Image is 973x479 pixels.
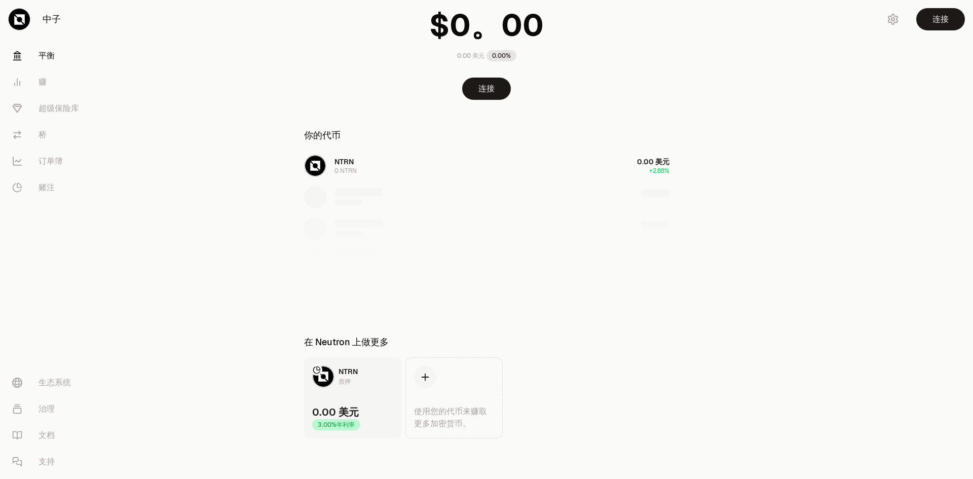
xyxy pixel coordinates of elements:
a: 平衡 [4,43,109,69]
font: 治理 [39,403,55,414]
font: 0.00 美元 [457,52,484,60]
a: NTRN 徽标NTRN质押0.00 美元3.00% 年利率 [304,357,401,438]
a: 支持 [4,449,109,475]
a: 赌注 [4,174,109,201]
font: 你的代币 [304,129,341,141]
a: 超级保险库 [4,95,109,122]
font: 0.00% [492,52,511,60]
button: 连接 [916,8,965,30]
font: 使用您的代币来赚取更多加密货币。 [414,406,487,429]
font: 超级保险库 [39,103,79,114]
a: 文档 [4,422,109,449]
button: 连接 [462,78,511,100]
font: 赚 [39,77,47,87]
font: 3.00% [318,421,336,429]
font: 质押 [339,378,351,386]
font: 中子 [43,13,61,25]
a: 订单簿 [4,148,109,174]
a: 桥 [4,122,109,148]
font: 桥 [39,129,47,140]
a: 生态系统 [4,370,109,396]
font: 0.00 美元 [312,406,359,419]
a: 赚 [4,69,109,95]
font: 文档 [39,430,55,440]
font: 订单簿 [39,156,63,166]
font: 生态系统 [39,377,71,388]
a: 使用您的代币来赚取更多加密货币。 [405,357,503,438]
font: 年利率 [336,421,355,429]
font: 平衡 [39,50,55,61]
font: 支持 [39,456,55,467]
font: 赌注 [39,182,55,193]
a: 治理 [4,396,109,422]
font: NTRN [339,367,358,376]
font: 连接 [478,83,495,94]
font: 连接 [932,14,949,24]
img: NTRN 徽标 [313,366,333,387]
font: 在 Neutron 上做更多 [304,336,389,348]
